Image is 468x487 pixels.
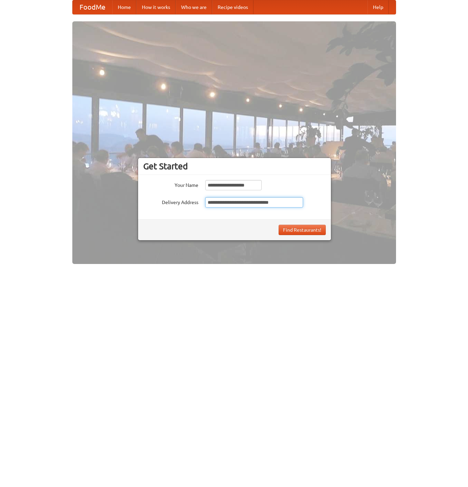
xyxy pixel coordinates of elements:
h3: Get Started [143,161,326,171]
button: Find Restaurants! [279,225,326,235]
label: Delivery Address [143,197,198,206]
a: Home [112,0,136,14]
label: Your Name [143,180,198,189]
a: Who we are [176,0,212,14]
a: Recipe videos [212,0,253,14]
a: Help [367,0,389,14]
a: FoodMe [73,0,112,14]
a: How it works [136,0,176,14]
